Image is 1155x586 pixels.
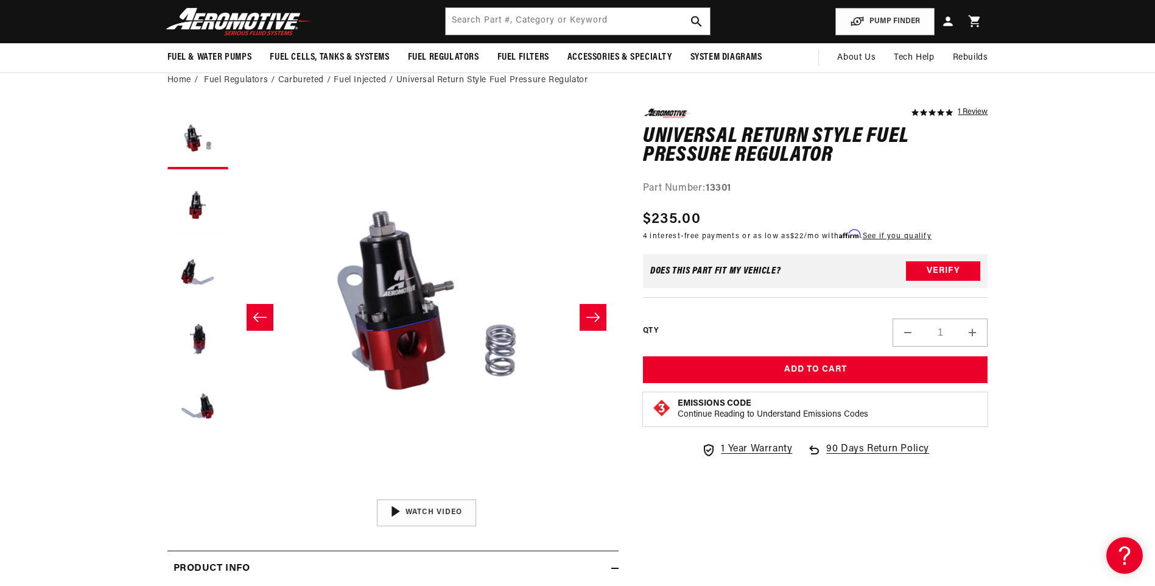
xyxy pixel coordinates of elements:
[828,43,885,72] a: About Us
[837,53,876,62] span: About Us
[167,175,228,236] button: Load image 3 in gallery view
[863,233,932,240] a: See if you qualify - Learn more about Affirm Financing (opens in modal)
[567,51,672,64] span: Accessories & Specialty
[807,442,929,470] a: 90 Days Return Policy
[643,127,988,166] h1: Universal Return Style Fuel Pressure Regulator
[790,233,804,240] span: $22
[944,43,997,72] summary: Rebuilds
[158,43,261,72] summary: Fuel & Water Pumps
[167,51,252,64] span: Fuel & Water Pumps
[399,43,488,72] summary: Fuel Regulators
[278,74,334,87] li: Carbureted
[678,398,868,420] button: Emissions CodeContinue Reading to Understand Emissions Codes
[681,43,771,72] summary: System Diagrams
[885,43,943,72] summary: Tech Help
[396,74,588,87] li: Universal Return Style Fuel Pressure Regulator
[650,266,781,276] div: Does This part fit My vehicle?
[839,230,860,239] span: Affirm
[826,442,929,470] span: 90 Days Return Policy
[643,181,988,197] div: Part Number:
[247,304,273,331] button: Slide left
[163,7,315,36] img: Aeromotive
[701,442,792,457] a: 1 Year Warranty
[643,230,932,242] p: 4 interest-free payments or as low as /mo with .
[652,398,672,418] img: Emissions code
[643,208,701,230] span: $235.00
[167,74,988,87] nav: breadcrumbs
[167,108,619,526] media-gallery: Gallery Viewer
[690,51,762,64] span: System Diagrams
[446,8,710,35] input: Search by Part Number, Category or Keyword
[167,376,228,437] button: Load image 6 in gallery view
[261,43,398,72] summary: Fuel Cells, Tanks & Systems
[204,74,278,87] li: Fuel Regulators
[167,242,228,303] button: Load image 4 in gallery view
[683,8,710,35] button: search button
[643,356,988,384] button: Add to Cart
[958,108,988,117] a: 1 reviews
[167,74,191,87] a: Home
[334,74,396,87] li: Fuel Injected
[894,51,934,65] span: Tech Help
[706,183,731,193] strong: 13301
[488,43,558,72] summary: Fuel Filters
[953,51,988,65] span: Rebuilds
[270,51,389,64] span: Fuel Cells, Tanks & Systems
[643,326,658,336] label: QTY
[167,108,228,169] button: Load image 2 in gallery view
[678,399,751,408] strong: Emissions Code
[678,409,868,420] p: Continue Reading to Understand Emissions Codes
[558,43,681,72] summary: Accessories & Specialty
[906,261,980,281] button: Verify
[167,309,228,370] button: Load image 5 in gallery view
[835,8,935,35] button: PUMP FINDER
[497,51,549,64] span: Fuel Filters
[580,304,606,331] button: Slide right
[174,561,250,577] h2: Product Info
[408,51,479,64] span: Fuel Regulators
[721,442,792,457] span: 1 Year Warranty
